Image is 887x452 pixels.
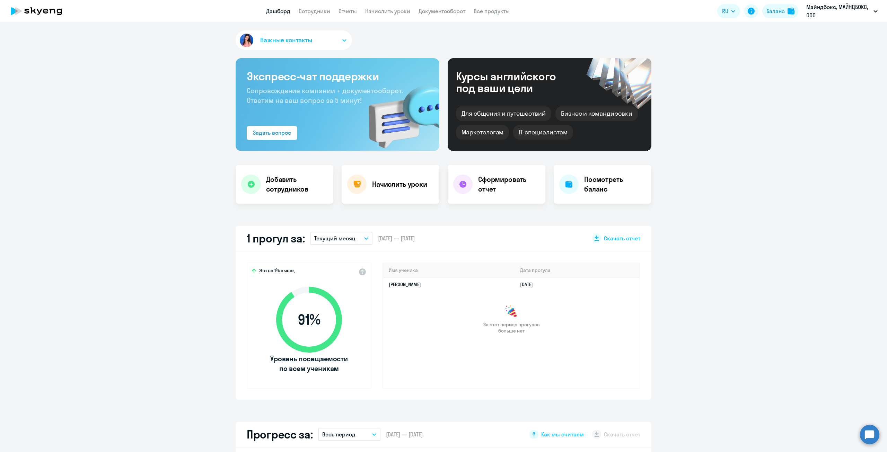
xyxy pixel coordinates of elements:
button: Майндбокс, МАЙНДБОКС, ООО [803,3,881,19]
span: Как мы считаем [541,431,584,438]
a: [PERSON_NAME] [389,281,421,287]
span: Сопровождение компании + документооборот. Ответим на ваш вопрос за 5 минут! [247,86,403,105]
a: [DATE] [520,281,538,287]
h4: Посмотреть баланс [584,175,646,194]
img: congrats [504,305,518,319]
h4: Сформировать отчет [478,175,540,194]
h2: Прогресс за: [247,427,313,441]
span: 91 % [269,311,349,328]
span: [DATE] — [DATE] [378,234,415,242]
a: Сотрудники [299,8,330,15]
span: Уровень посещаемости по всем ученикам [269,354,349,373]
div: Курсы английского под ваши цели [456,70,574,94]
h2: 1 прогул за: [247,231,305,245]
div: Для общения и путешествий [456,106,551,121]
span: Важные контакты [260,36,312,45]
p: Майндбокс, МАЙНДБОКС, ООО [806,3,871,19]
th: Дата прогула [515,263,640,277]
span: За этот период прогулов больше нет [482,321,541,334]
div: Задать вопрос [253,128,291,137]
p: Весь период [322,430,355,438]
a: Документооборот [419,8,465,15]
th: Имя ученика [383,263,515,277]
div: Баланс [766,7,785,15]
a: Все продукты [474,8,510,15]
button: Задать вопрос [247,126,297,140]
span: Скачать отчет [604,234,640,242]
h3: Экспресс-чат поддержки [247,69,428,83]
button: RU [717,4,740,18]
h4: Начислить уроки [372,179,427,189]
button: Весь период [318,428,380,441]
a: Дашборд [266,8,290,15]
h4: Добавить сотрудников [266,175,328,194]
button: Текущий месяц [310,232,372,245]
button: Важные контакты [236,30,352,50]
span: RU [722,7,728,15]
img: bg-img [359,73,439,151]
span: [DATE] — [DATE] [386,431,423,438]
div: Маркетологам [456,125,509,140]
span: Это на 1% выше, [259,267,295,276]
p: Текущий месяц [314,234,355,242]
button: Балансbalance [762,4,799,18]
img: avatar [238,32,255,48]
a: Отчеты [339,8,357,15]
div: Бизнес и командировки [555,106,638,121]
img: balance [788,8,794,15]
a: Начислить уроки [365,8,410,15]
div: IT-специалистам [513,125,573,140]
